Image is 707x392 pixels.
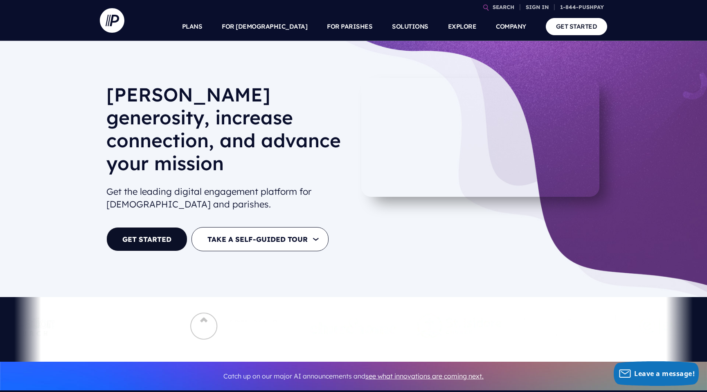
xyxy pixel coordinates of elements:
[496,12,526,41] a: COMPANY
[106,227,187,251] a: GET STARTED
[417,313,502,338] img: pp_logos_2
[106,367,601,385] p: Catch up on our major AI announcements and
[365,372,484,380] a: see what innovations are coming next.
[634,369,695,378] span: Leave a message!
[106,83,347,181] h1: [PERSON_NAME] generosity, increase connection, and advance your mission
[614,361,699,386] button: Leave a message!
[522,304,619,349] img: Central Church Henderson NV
[392,12,428,41] a: SOLUTIONS
[106,182,347,214] h2: Get the leading digital engagement platform for [DEMOGRAPHIC_DATA] and parishes.
[93,304,158,349] img: Pushpay_Logo__CCM
[182,12,203,41] a: PLANS
[546,18,608,35] a: GET STARTED
[191,227,329,251] button: TAKE A SELF-GUIDED TOUR
[222,12,307,41] a: FOR [DEMOGRAPHIC_DATA]
[327,12,372,41] a: FOR PARISHES
[310,318,397,335] img: pp_logos_1
[178,304,290,349] img: Pushpay_Logo__NorthPoint
[448,12,477,41] a: EXPLORE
